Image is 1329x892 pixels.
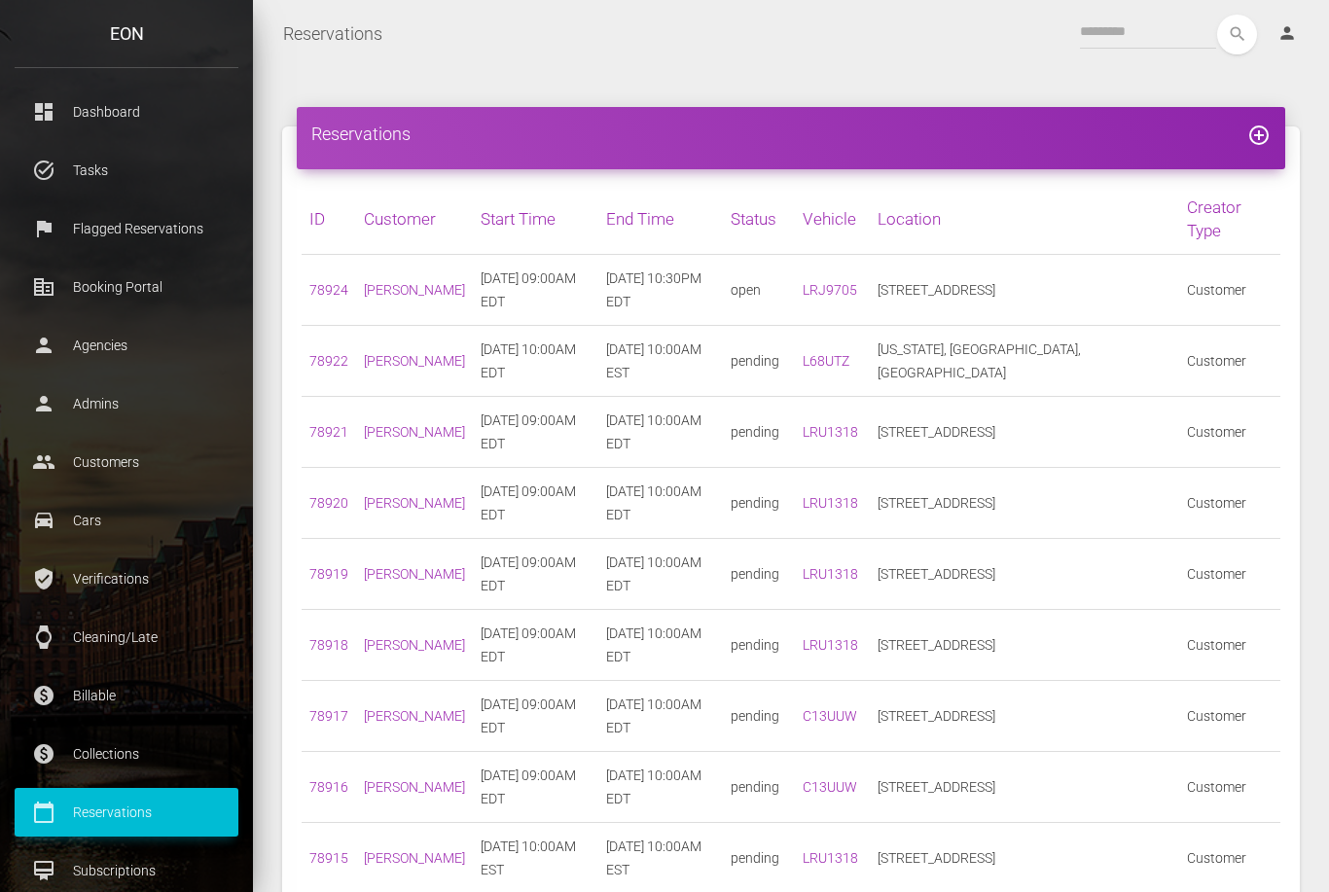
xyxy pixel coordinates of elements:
p: Tasks [29,156,224,185]
a: person Admins [15,379,238,428]
a: C13UUW [803,708,857,724]
th: Customer [356,184,473,255]
th: Start Time [473,184,598,255]
td: [STREET_ADDRESS] [870,539,1179,610]
p: Subscriptions [29,856,224,885]
a: watch Cleaning/Late [15,613,238,661]
a: LRJ9705 [803,282,857,298]
a: dashboard Dashboard [15,88,238,136]
td: pending [723,397,795,468]
a: [PERSON_NAME] [364,850,465,866]
td: [DATE] 09:00AM EDT [473,255,598,326]
a: task_alt Tasks [15,146,238,195]
a: C13UUW [803,779,857,795]
td: Customer [1179,468,1280,539]
a: [PERSON_NAME] [364,779,465,795]
td: pending [723,610,795,681]
a: [PERSON_NAME] [364,424,465,440]
p: Billable [29,681,224,710]
td: [DATE] 09:00AM EDT [473,681,598,752]
p: Customers [29,447,224,477]
p: Dashboard [29,97,224,126]
th: Location [870,184,1179,255]
td: Customer [1179,326,1280,397]
td: [STREET_ADDRESS] [870,752,1179,823]
td: [DATE] 09:00AM EDT [473,610,598,681]
p: Reservations [29,798,224,827]
p: Agencies [29,331,224,360]
h4: Reservations [311,122,1271,146]
th: ID [302,184,356,255]
td: [STREET_ADDRESS] [870,397,1179,468]
a: 78924 [309,282,348,298]
a: [PERSON_NAME] [364,637,465,653]
a: LRU1318 [803,850,858,866]
i: person [1277,23,1297,43]
a: LRU1318 [803,495,858,511]
td: Customer [1179,539,1280,610]
td: [US_STATE], [GEOGRAPHIC_DATA], [GEOGRAPHIC_DATA] [870,326,1179,397]
th: Creator Type [1179,184,1280,255]
a: 78922 [309,353,348,369]
a: person Agencies [15,321,238,370]
p: Verifications [29,564,224,593]
td: pending [723,468,795,539]
a: add_circle_outline [1247,124,1271,144]
td: [DATE] 10:00AM EDT [598,610,724,681]
p: Flagged Reservations [29,214,224,243]
a: 78918 [309,637,348,653]
td: [DATE] 10:00AM EDT [473,326,598,397]
a: 78917 [309,708,348,724]
td: Customer [1179,397,1280,468]
button: search [1217,15,1257,54]
td: [DATE] 10:00AM EDT [598,397,724,468]
a: [PERSON_NAME] [364,353,465,369]
td: [STREET_ADDRESS] [870,610,1179,681]
a: person [1263,15,1314,54]
td: [DATE] 10:00AM EDT [598,539,724,610]
p: Collections [29,739,224,768]
p: Admins [29,389,224,418]
p: Cars [29,506,224,535]
td: open [723,255,795,326]
th: Status [723,184,795,255]
td: Customer [1179,681,1280,752]
th: End Time [598,184,724,255]
td: Customer [1179,752,1280,823]
a: 78916 [309,779,348,795]
td: [DATE] 10:00AM EST [598,326,724,397]
td: [DATE] 10:00AM EDT [598,468,724,539]
a: flag Flagged Reservations [15,204,238,253]
td: [DATE] 10:30PM EDT [598,255,724,326]
a: 78919 [309,566,348,582]
a: LRU1318 [803,637,858,653]
p: Booking Portal [29,272,224,302]
a: corporate_fare Booking Portal [15,263,238,311]
a: [PERSON_NAME] [364,708,465,724]
td: Customer [1179,255,1280,326]
td: [DATE] 09:00AM EDT [473,397,598,468]
a: [PERSON_NAME] [364,282,465,298]
td: [DATE] 09:00AM EDT [473,539,598,610]
a: [PERSON_NAME] [364,495,465,511]
td: [DATE] 09:00AM EDT [473,752,598,823]
td: [STREET_ADDRESS] [870,468,1179,539]
td: Customer [1179,610,1280,681]
a: paid Billable [15,671,238,720]
a: Reservations [283,10,382,58]
td: pending [723,326,795,397]
th: Vehicle [795,184,870,255]
td: [STREET_ADDRESS] [870,681,1179,752]
td: [DATE] 10:00AM EDT [598,752,724,823]
i: add_circle_outline [1247,124,1271,147]
a: people Customers [15,438,238,486]
a: LRU1318 [803,424,858,440]
td: pending [723,752,795,823]
td: pending [723,539,795,610]
a: [PERSON_NAME] [364,566,465,582]
a: LRU1318 [803,566,858,582]
a: L68UTZ [803,353,849,369]
a: 78915 [309,850,348,866]
td: pending [723,681,795,752]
